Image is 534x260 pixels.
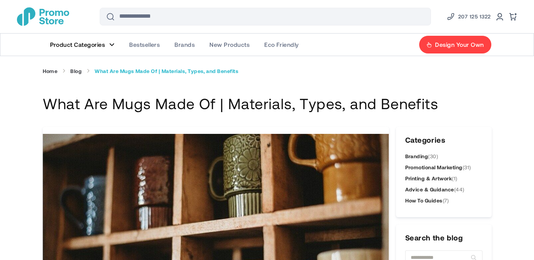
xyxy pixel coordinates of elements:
[405,175,482,182] a: Printing & Artwork(1)
[446,12,491,21] a: Phone
[405,153,482,160] a: Branding(30)
[463,164,471,170] span: (31)
[458,12,491,21] span: 207 125 1322
[454,186,464,193] span: (44)
[405,197,482,204] a: How To Guides(7)
[264,41,299,48] span: Eco Friendly
[452,175,457,181] span: (1)
[129,41,160,48] span: Bestsellers
[95,68,238,74] strong: What Are Mugs Made Of | Materials, Types, and Benefits
[396,127,492,153] h3: Categories
[17,7,69,26] img: Promotional Merchandise
[209,41,250,48] span: New Products
[435,41,484,48] span: Design Your Own
[428,153,438,159] span: (30)
[43,94,446,112] h1: What Are Mugs Made Of | Materials, Types, and Benefits
[443,197,449,204] span: (7)
[405,186,482,193] a: Advice & Guidance(44)
[396,225,492,250] h3: Search the blog
[43,68,58,74] a: Home
[50,41,105,48] span: Product Categories
[17,7,69,26] a: store logo
[174,41,195,48] span: Brands
[405,164,482,171] a: Promotional Marketing(31)
[70,68,82,74] a: Blog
